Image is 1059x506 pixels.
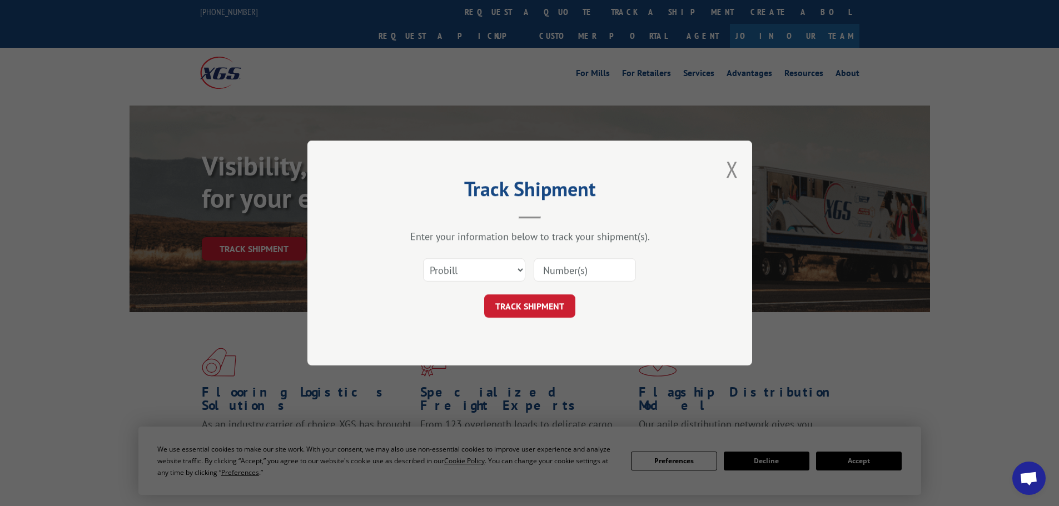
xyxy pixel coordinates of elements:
input: Number(s) [534,258,636,282]
div: Enter your information below to track your shipment(s). [363,230,697,243]
button: TRACK SHIPMENT [484,294,575,318]
a: Open chat [1012,462,1046,495]
h2: Track Shipment [363,181,697,202]
button: Close modal [726,154,738,184]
